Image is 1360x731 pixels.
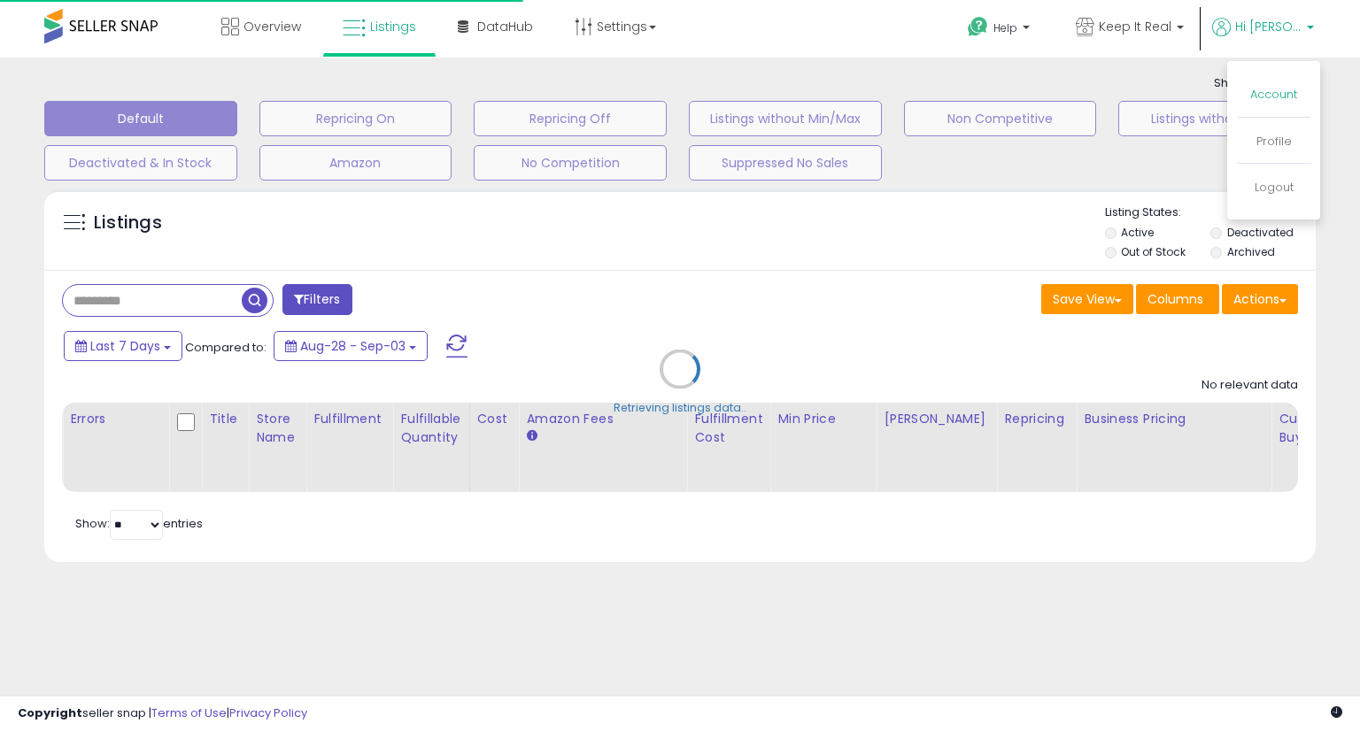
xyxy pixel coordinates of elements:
[904,101,1097,136] button: Non Competitive
[954,3,1047,58] a: Help
[689,101,882,136] button: Listings without Min/Max
[44,145,237,181] button: Deactivated & In Stock
[1118,101,1311,136] button: Listings without Cost
[967,16,989,38] i: Get Help
[614,400,746,416] div: Retrieving listings data..
[993,20,1017,35] span: Help
[370,18,416,35] span: Listings
[474,101,667,136] button: Repricing Off
[1212,18,1314,58] a: Hi [PERSON_NAME]
[1099,18,1171,35] span: Keep It Real
[689,145,882,181] button: Suppressed No Sales
[474,145,667,181] button: No Competition
[1214,74,1316,91] span: Show Analytics
[1256,133,1292,150] a: Profile
[18,705,307,722] div: seller snap | |
[259,145,452,181] button: Amazon
[1255,179,1294,196] a: Logout
[259,101,452,136] button: Repricing On
[1235,18,1302,35] span: Hi [PERSON_NAME]
[18,704,82,721] strong: Copyright
[229,704,307,721] a: Privacy Policy
[477,18,533,35] span: DataHub
[151,704,227,721] a: Terms of Use
[1250,86,1297,103] a: Account
[44,101,237,136] button: Default
[243,18,301,35] span: Overview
